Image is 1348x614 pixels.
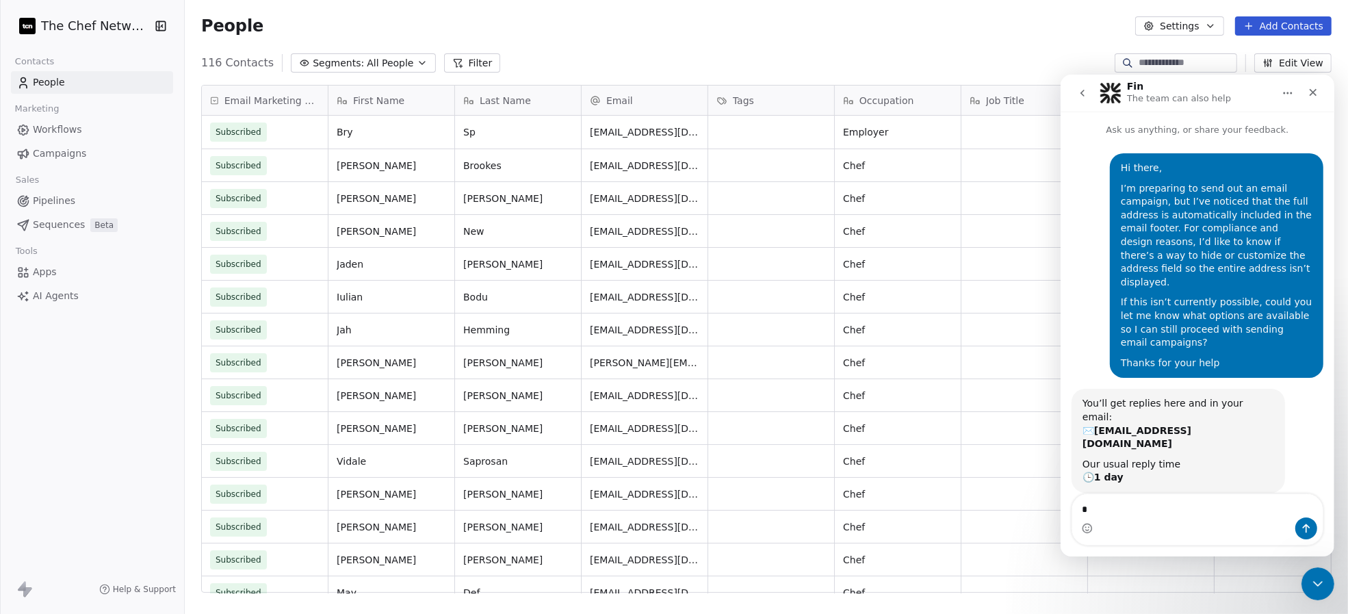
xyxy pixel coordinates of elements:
span: Chef [843,257,952,271]
span: Subscribed [216,455,261,468]
span: Sales [10,170,45,190]
span: Subscribed [216,356,261,370]
span: Subscribed [216,257,261,271]
iframe: Intercom live chat [1061,75,1334,557]
span: [PERSON_NAME] [337,159,446,172]
div: Job Title [961,86,1087,115]
span: 116 Contacts [201,55,274,71]
span: People [33,75,65,90]
div: Email Marketing Consent [202,86,328,115]
span: [EMAIL_ADDRESS][DOMAIN_NAME] [590,520,699,534]
span: Occupation [859,94,914,107]
div: grid [202,116,328,593]
span: Chef [843,455,952,468]
span: Subscribed [216,323,261,337]
span: Subscribed [216,487,261,501]
span: Chef [843,225,952,238]
span: [PERSON_NAME] [337,520,446,534]
button: The Chef Network [16,14,146,38]
span: Segments: [313,56,364,71]
a: People [11,71,173,94]
span: [PERSON_NAME] [337,225,446,238]
span: Subscribed [216,389,261,402]
span: [EMAIL_ADDRESS][DOMAIN_NAME] [590,487,699,501]
span: [EMAIL_ADDRESS][DOMAIN_NAME] [590,159,699,172]
a: Apps [11,261,173,283]
span: Chef [843,192,952,205]
span: Tags [733,94,754,107]
span: [PERSON_NAME] [337,422,446,435]
span: New [463,225,573,238]
span: Sp [463,125,573,139]
span: The Chef Network [41,17,151,35]
span: Hemming [463,323,573,337]
span: Brookes [463,159,573,172]
span: [EMAIL_ADDRESS][DOMAIN_NAME] [590,257,699,271]
span: Subscribed [216,159,261,172]
span: Bry [337,125,446,139]
span: Job Title [986,94,1024,107]
span: Email [606,94,633,107]
span: [PERSON_NAME] [463,487,573,501]
span: Sequences [33,218,85,232]
span: Chef [843,356,952,370]
span: [PERSON_NAME] [337,487,446,501]
span: [PERSON_NAME] [337,389,446,402]
span: [EMAIL_ADDRESS][DOMAIN_NAME] [590,553,699,567]
span: Subscribed [216,586,261,600]
div: Last Name [455,86,581,115]
img: 474584105_122107189682724606_8841237860839550609_n.jpg [19,18,36,34]
span: Contacts [9,51,60,72]
span: [EMAIL_ADDRESS][DOMAIN_NAME] [590,455,699,468]
span: Chef [843,159,952,172]
div: Email [582,86,708,115]
span: Subscribed [216,192,261,205]
a: AI Agents [11,285,173,307]
span: May [337,586,446,600]
span: Chef [843,422,952,435]
span: [EMAIL_ADDRESS][DOMAIN_NAME] [590,125,699,139]
span: [EMAIL_ADDRESS][DOMAIN_NAME] [590,192,699,205]
span: All People [367,56,413,71]
span: Campaigns [33,146,86,161]
span: Employer [843,125,952,139]
span: People [201,16,263,36]
span: Subscribed [216,422,261,435]
span: Chef [843,553,952,567]
span: [EMAIL_ADDRESS][DOMAIN_NAME] [590,422,699,435]
span: [PERSON_NAME] [463,520,573,534]
button: Edit View [1254,53,1332,73]
span: Beta [90,218,118,232]
span: Subscribed [216,520,261,534]
div: First Name [328,86,454,115]
span: [PERSON_NAME] [337,356,446,370]
span: Chef [843,520,952,534]
span: [EMAIL_ADDRESS][DOMAIN_NAME] [590,225,699,238]
span: Chef [843,323,952,337]
button: Filter [444,53,501,73]
span: Subscribed [216,225,261,238]
span: [EMAIL_ADDRESS][DOMAIN_NAME] [590,389,699,402]
div: Occupation [835,86,961,115]
span: [PERSON_NAME] [463,257,573,271]
a: Help & Support [99,584,176,595]
span: Subscribed [216,290,261,304]
span: Saprosan [463,455,573,468]
span: Pipelines [33,194,75,208]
